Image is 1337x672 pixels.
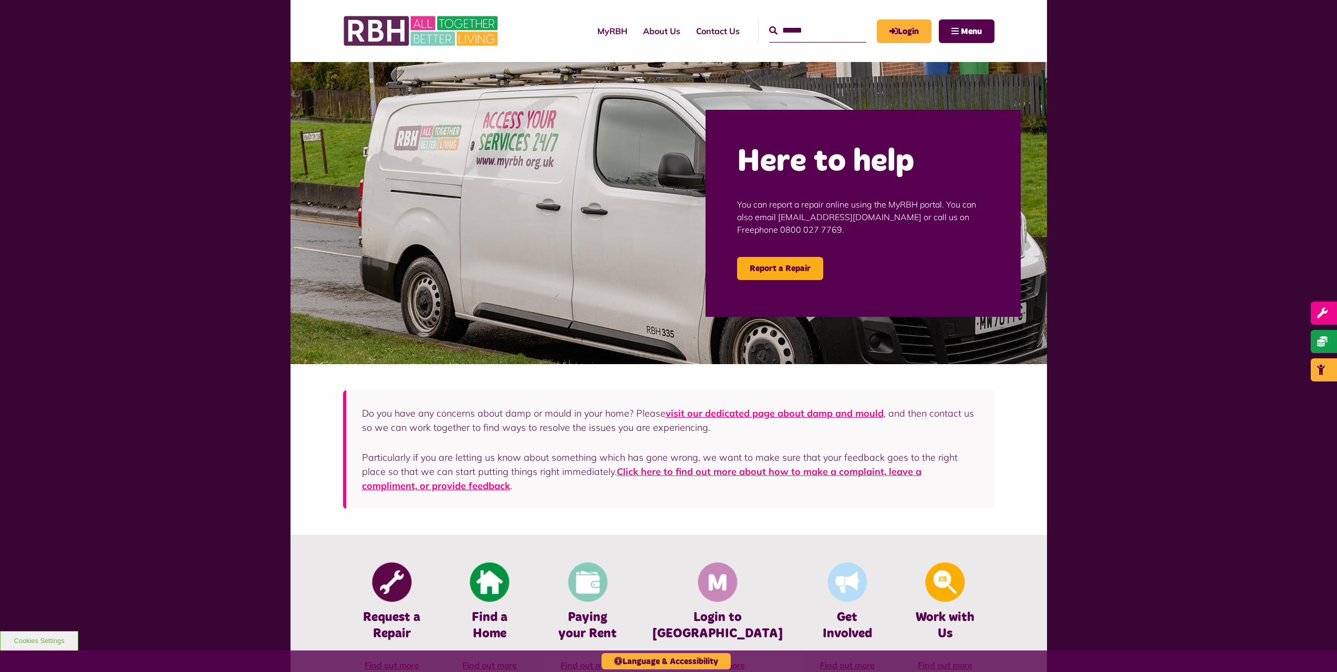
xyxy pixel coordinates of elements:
[814,609,880,642] h4: Get Involved
[589,17,635,45] a: MyRBH
[939,19,994,43] button: Navigation
[688,17,748,45] a: Contact Us
[737,182,989,252] p: You can report a repair online using the MyRBH portal. You can also email [EMAIL_ADDRESS][DOMAIN_...
[457,609,523,642] h4: Find a Home
[961,27,982,36] span: Menu
[362,450,979,493] p: Particularly if you are letting us know about something which has gone wrong, we want to make sur...
[291,62,1047,364] img: Repairs 6
[926,563,965,602] img: Looking For A Job
[877,19,931,43] a: MyRBH
[698,563,737,602] img: Membership And Mutuality
[737,141,989,182] h2: Here to help
[372,563,411,602] img: Report Repair
[912,609,978,642] h4: Work with Us
[737,257,823,280] a: Report a Repair
[343,11,501,51] img: RBH
[827,563,867,602] img: Get Involved
[635,17,688,45] a: About Us
[362,466,921,492] a: Click here to find out more about how to make a complaint, leave a compliment, or provide feedback
[1290,625,1337,672] iframe: Netcall Web Assistant for live chat
[554,609,620,642] h4: Paying your Rent
[652,609,783,642] h4: Login to [GEOGRAPHIC_DATA]
[359,609,425,642] h4: Request a Repair
[362,406,979,435] p: Do you have any concerns about damp or mould in your home? Please , and then contact us so we can...
[602,653,731,669] button: Language & Accessibility
[568,563,607,602] img: Pay Rent
[470,563,510,602] img: Find A Home
[666,407,884,419] a: visit our dedicated page about damp and mould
